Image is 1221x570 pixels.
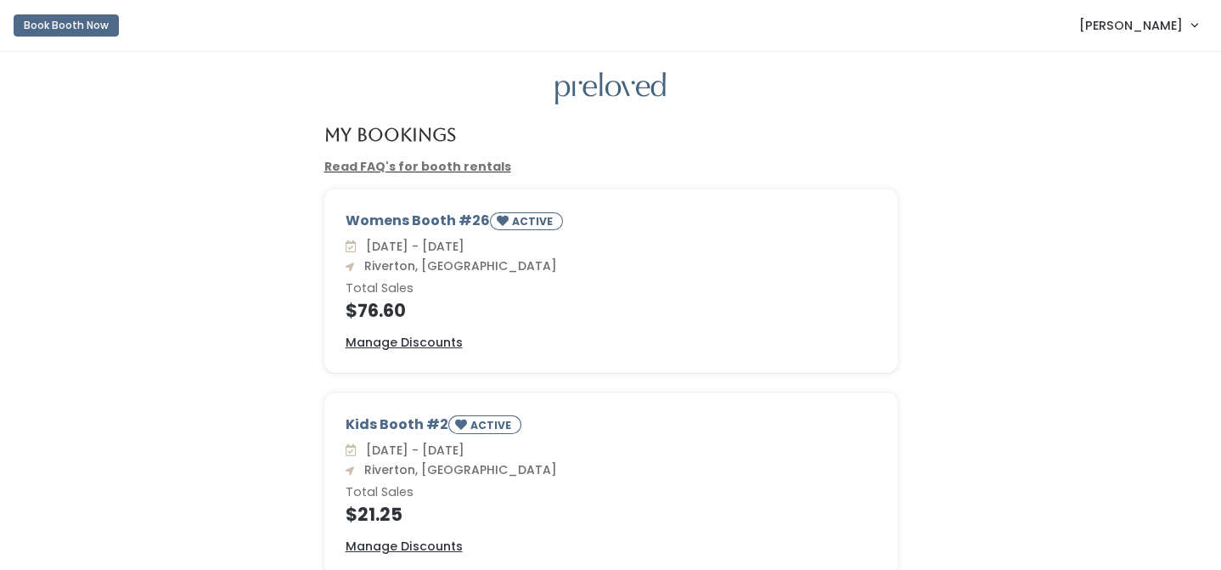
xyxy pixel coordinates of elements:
u: Manage Discounts [346,538,463,555]
a: [PERSON_NAME] [1062,7,1214,43]
a: Book Booth Now [14,7,119,44]
div: Kids Booth #2 [346,415,876,441]
h4: My Bookings [324,125,456,144]
h4: $21.25 [346,505,876,524]
span: Riverton, [GEOGRAPHIC_DATA] [357,257,557,274]
small: ACTIVE [512,214,556,229]
h6: Total Sales [346,486,876,499]
span: [DATE] - [DATE] [359,238,464,255]
img: preloved logo [555,72,666,105]
a: Manage Discounts [346,538,463,556]
h6: Total Sales [346,282,876,296]
div: Womens Booth #26 [346,211,876,237]
span: Riverton, [GEOGRAPHIC_DATA] [357,461,557,478]
a: Manage Discounts [346,334,463,352]
h4: $76.60 [346,301,876,320]
button: Book Booth Now [14,14,119,37]
span: [PERSON_NAME] [1079,16,1183,35]
span: [DATE] - [DATE] [359,442,464,459]
small: ACTIVE [470,418,515,432]
a: Read FAQ's for booth rentals [324,158,511,175]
